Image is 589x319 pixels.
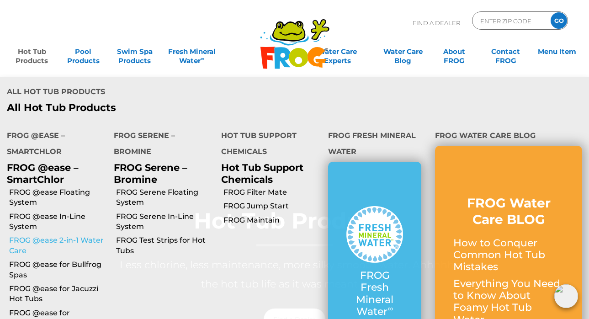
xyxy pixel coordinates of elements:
a: Menu Item [534,43,580,61]
a: Hot TubProducts [9,43,55,61]
a: FROG Maintain [223,215,321,225]
a: Water CareExperts [300,43,374,61]
a: FROG @ease for Bullfrog Spas [9,260,107,280]
a: FROG Serene In-Line System [116,212,214,232]
a: Swim SpaProducts [112,43,158,61]
sup: ∞ [201,55,204,62]
a: FROG @ease 2-in-1 Water Care [9,235,107,256]
a: Fresh MineralWater∞ [163,43,220,61]
a: PoolProducts [60,43,106,61]
a: FROG Test Strips for Hot Tubs [116,235,214,256]
input: Zip Code Form [479,14,541,27]
a: FROG @ease Floating System [9,187,107,208]
h3: FROG Water Care BLOG [453,195,564,228]
sup: ∞ [387,304,393,313]
h4: All Hot Tub Products [7,84,288,102]
a: FROG Serene Floating System [116,187,214,208]
input: GO [551,12,567,29]
a: FROG @ease for Jacuzzi Hot Tubs [9,284,107,304]
a: FROG Filter Mate [223,187,321,197]
h4: Hot Tub Support Chemicals [221,128,314,162]
h4: FROG Fresh Mineral Water [328,128,421,162]
a: Hot Tub Support Chemicals [221,162,303,185]
p: How to Conquer Common Hot Tub Mistakes [453,237,564,273]
a: Water CareBlog [380,43,426,61]
h4: FROG Serene – Bromine [114,128,207,162]
a: FROG @ease In-Line System [9,212,107,232]
a: FROG Jump Start [223,201,321,211]
p: FROG @ease – SmartChlor [7,162,100,185]
img: openIcon [554,284,578,308]
h4: FROG @ease – SmartChlor [7,128,100,162]
p: FROG Fresh Mineral Water [346,270,403,318]
a: All Hot Tub Products [7,102,288,114]
p: FROG Serene – Bromine [114,162,207,185]
p: Find A Dealer [413,11,460,34]
h4: FROG Water Care Blog [435,128,582,146]
a: AboutFROG [431,43,477,61]
a: ContactFROG [483,43,529,61]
